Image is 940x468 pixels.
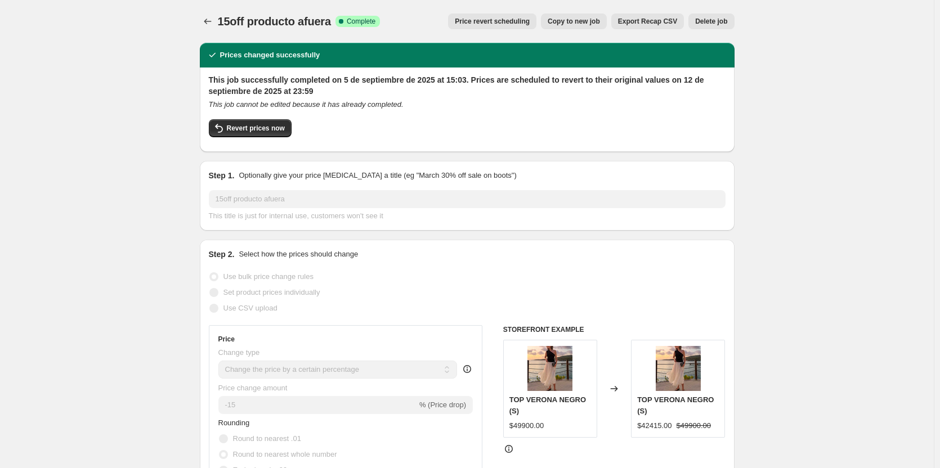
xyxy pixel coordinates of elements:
[637,421,672,430] span: $42415.00
[695,17,727,26] span: Delete job
[462,363,473,375] div: help
[611,13,684,29] button: Export Recap CSV
[209,100,404,109] i: This job cannot be edited because it has already completed.
[218,15,331,28] span: 15off producto afuera
[209,119,292,137] button: Revert prices now
[209,170,235,181] h2: Step 1.
[677,421,711,430] span: $49900.00
[419,400,466,409] span: % (Price drop)
[347,17,375,26] span: Complete
[223,304,277,312] span: Use CSV upload
[227,124,285,133] span: Revert prices now
[239,170,516,181] p: Optionally give your price [MEDICAL_DATA] a title (eg "March 30% off sale on boots")
[200,13,216,29] button: Price change jobs
[455,17,530,26] span: Price revert scheduling
[223,272,314,281] span: Use bulk price change rules
[218,384,288,392] span: Price change amount
[239,249,358,260] p: Select how the prices should change
[503,325,726,334] h6: STOREFRONT EXAMPLE
[218,418,250,427] span: Rounding
[656,346,701,391] img: 004_3d919618-04c2-4156-8b49-345152b7e0bd_80x.jpg
[509,395,586,415] span: TOP VERONA NEGRO (S)
[220,49,320,61] h2: Prices changed successfully
[541,13,607,29] button: Copy to new job
[218,396,417,414] input: -15
[209,249,235,260] h2: Step 2.
[618,17,677,26] span: Export Recap CSV
[509,421,544,430] span: $49900.00
[218,335,235,344] h3: Price
[233,450,337,458] span: Round to nearest whole number
[448,13,536,29] button: Price revert scheduling
[688,13,734,29] button: Delete job
[209,74,726,97] h2: This job successfully completed on 5 de septiembre de 2025 at 15:03. Prices are scheduled to reve...
[548,17,600,26] span: Copy to new job
[527,346,572,391] img: 004_3d919618-04c2-4156-8b49-345152b7e0bd_80x.jpg
[209,211,383,220] span: This title is just for internal use, customers won't see it
[637,395,714,415] span: TOP VERONA NEGRO (S)
[233,434,301,443] span: Round to nearest .01
[209,190,726,208] input: 30% off holiday sale
[218,348,260,357] span: Change type
[223,288,320,296] span: Set product prices individually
